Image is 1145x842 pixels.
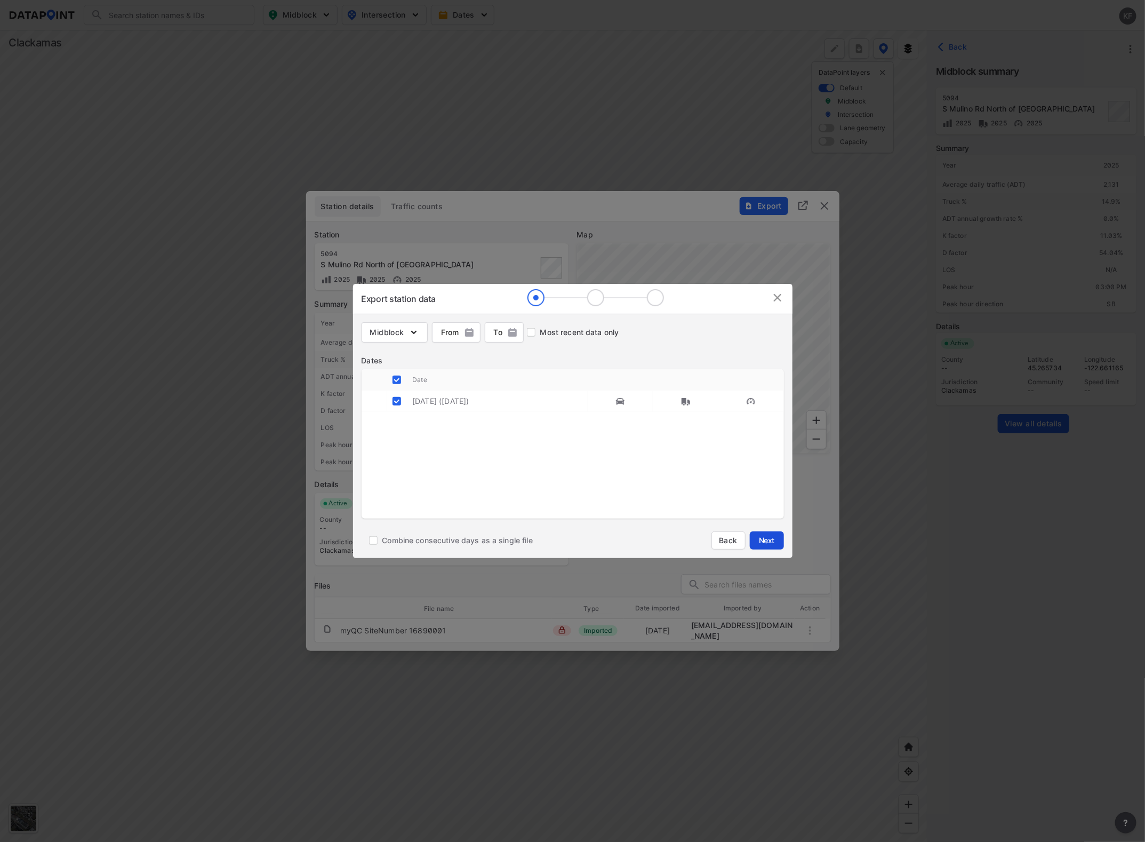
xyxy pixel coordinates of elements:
span: Back [718,535,739,546]
img: D+gA8wXpYpAJwAgAAAABJRU5ErkJggg== [615,396,626,407]
div: Export station data [362,292,436,305]
div: Date [412,369,783,391]
img: png;base64,iVBORw0KGgoAAAANSUhEUgAAABQAAAAUCAYAAACNiR0NAAAACXBIWXMAAAsTAAALEwEAmpwYAAAAAXNSR0IArs... [507,327,518,338]
img: llR8THcIqJKT4tzxLABS9+Wy7j53VXW9jma2eUxb+zwI0ndL13UtNYW78bbi+NGFHop6vbg9+JxKXfH9kZPvL8syoHAAAAAEl... [527,289,664,306]
span: Most recent data only [540,327,619,338]
span: Combine consecutive days as a single file [382,535,533,546]
img: IvGo9hDFjq0U70AQfCTEoVEAFwAAAAASUVORK5CYII= [771,291,784,304]
img: png;base64,iVBORw0KGgoAAAANSUhEUgAAABQAAAAUCAYAAACNiR0NAAAACXBIWXMAAAsTAAALEwEAmpwYAAAAAXNSR0IArs... [464,327,475,338]
div: Dates [362,355,784,366]
img: GNxwEyk3CsuCFAAAAAElFTkSuQmCC [746,396,756,407]
span: Next [756,535,778,546]
img: LX1kL0xfshq6bodlbhx3MTWm7tXVoNg+enytLahksfEwAAAAASUVORK5CYII= [680,396,691,407]
img: 5YPKRKmlfpI5mqlR8AD95paCi+0kK1fRFDJSaMmawlwaeJcJwk9O2fotCW5ve9gAAAAASUVORK5CYII= [409,327,419,338]
td: [DATE] ([DATE]) [412,391,588,412]
table: customized table [362,369,784,524]
span: Midblock [370,327,419,338]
